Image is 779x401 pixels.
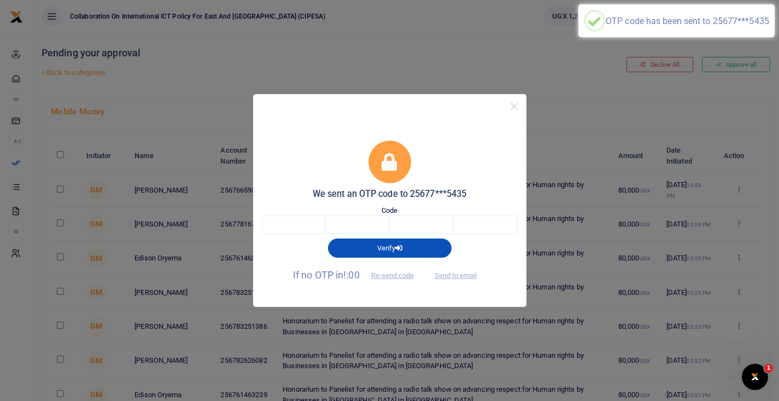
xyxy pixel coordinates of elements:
button: Close [506,98,522,114]
iframe: Intercom live chat [742,364,768,390]
span: 1 [764,364,773,373]
span: !:00 [343,269,359,281]
span: If no OTP in [293,269,423,281]
label: Code [382,205,397,216]
button: Verify [328,239,452,257]
h5: We sent an OTP code to 25677***5435 [262,189,518,200]
div: OTP code has been sent to 25677***5435 [606,16,769,26]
